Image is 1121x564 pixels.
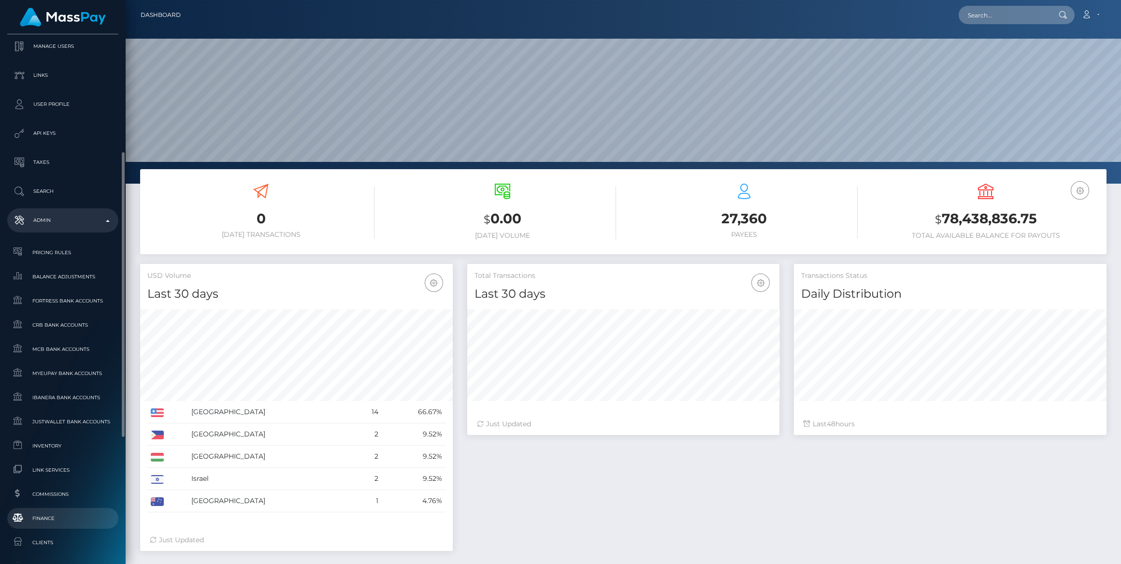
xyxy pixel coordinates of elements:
[147,271,446,281] h5: USD Volume
[389,209,616,229] h3: 0.00
[804,419,1097,429] div: Last hours
[474,286,773,303] h4: Last 30 days
[7,150,118,174] a: Taxes
[631,209,858,228] h3: 27,360
[11,489,115,500] span: Commissions
[188,446,354,468] td: [GEOGRAPHIC_DATA]
[631,231,858,239] h6: Payees
[11,295,115,306] span: Fortress Bank Accounts
[354,468,382,490] td: 2
[150,535,443,545] div: Just Updated
[935,213,942,226] small: $
[151,475,164,484] img: IL.png
[827,419,835,428] span: 48
[151,431,164,439] img: PH.png
[872,231,1099,240] h6: Total Available Balance for Payouts
[7,290,118,311] a: Fortress Bank Accounts
[477,419,770,429] div: Just Updated
[11,184,115,199] p: Search
[7,179,118,203] a: Search
[7,387,118,408] a: Ibanera Bank Accounts
[801,286,1099,303] h4: Daily Distribution
[7,508,118,529] a: Finance
[11,319,115,331] span: CRB Bank Accounts
[188,490,354,512] td: [GEOGRAPHIC_DATA]
[188,423,354,446] td: [GEOGRAPHIC_DATA]
[11,392,115,403] span: Ibanera Bank Accounts
[11,247,115,258] span: Pricing Rules
[872,209,1099,229] h3: 78,438,836.75
[382,446,446,468] td: 9.52%
[11,126,115,141] p: API Keys
[147,209,374,228] h3: 0
[7,121,118,145] a: API Keys
[7,435,118,456] a: Inventory
[20,8,106,27] img: MassPay Logo
[7,339,118,360] a: MCB Bank Accounts
[354,490,382,512] td: 1
[151,453,164,462] img: HU.png
[354,446,382,468] td: 2
[7,363,118,384] a: MyEUPay Bank Accounts
[7,266,118,287] a: Balance Adjustments
[141,5,181,25] a: Dashboard
[11,68,115,83] p: Links
[11,537,115,548] span: Clients
[11,416,115,427] span: JustWallet Bank Accounts
[11,440,115,451] span: Inventory
[11,271,115,282] span: Balance Adjustments
[7,460,118,480] a: Link Services
[188,468,354,490] td: Israel
[147,286,446,303] h4: Last 30 days
[7,92,118,116] a: User Profile
[382,423,446,446] td: 9.52%
[147,231,374,239] h6: [DATE] Transactions
[11,155,115,170] p: Taxes
[7,208,118,232] a: Admin
[11,97,115,112] p: User Profile
[7,532,118,553] a: Clients
[474,271,773,281] h5: Total Transactions
[484,213,490,226] small: $
[7,315,118,335] a: CRB Bank Accounts
[188,401,354,423] td: [GEOGRAPHIC_DATA]
[389,231,616,240] h6: [DATE] Volume
[382,490,446,512] td: 4.76%
[11,39,115,54] p: Manage Users
[151,408,164,417] img: US.png
[7,63,118,87] a: Links
[11,513,115,524] span: Finance
[382,401,446,423] td: 66.67%
[801,271,1099,281] h5: Transactions Status
[7,484,118,505] a: Commissions
[11,344,115,355] span: MCB Bank Accounts
[354,401,382,423] td: 14
[7,34,118,58] a: Manage Users
[354,423,382,446] td: 2
[7,242,118,263] a: Pricing Rules
[151,497,164,506] img: AU.png
[11,213,115,228] p: Admin
[11,464,115,476] span: Link Services
[382,468,446,490] td: 9.52%
[959,6,1049,24] input: Search...
[7,411,118,432] a: JustWallet Bank Accounts
[11,368,115,379] span: MyEUPay Bank Accounts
